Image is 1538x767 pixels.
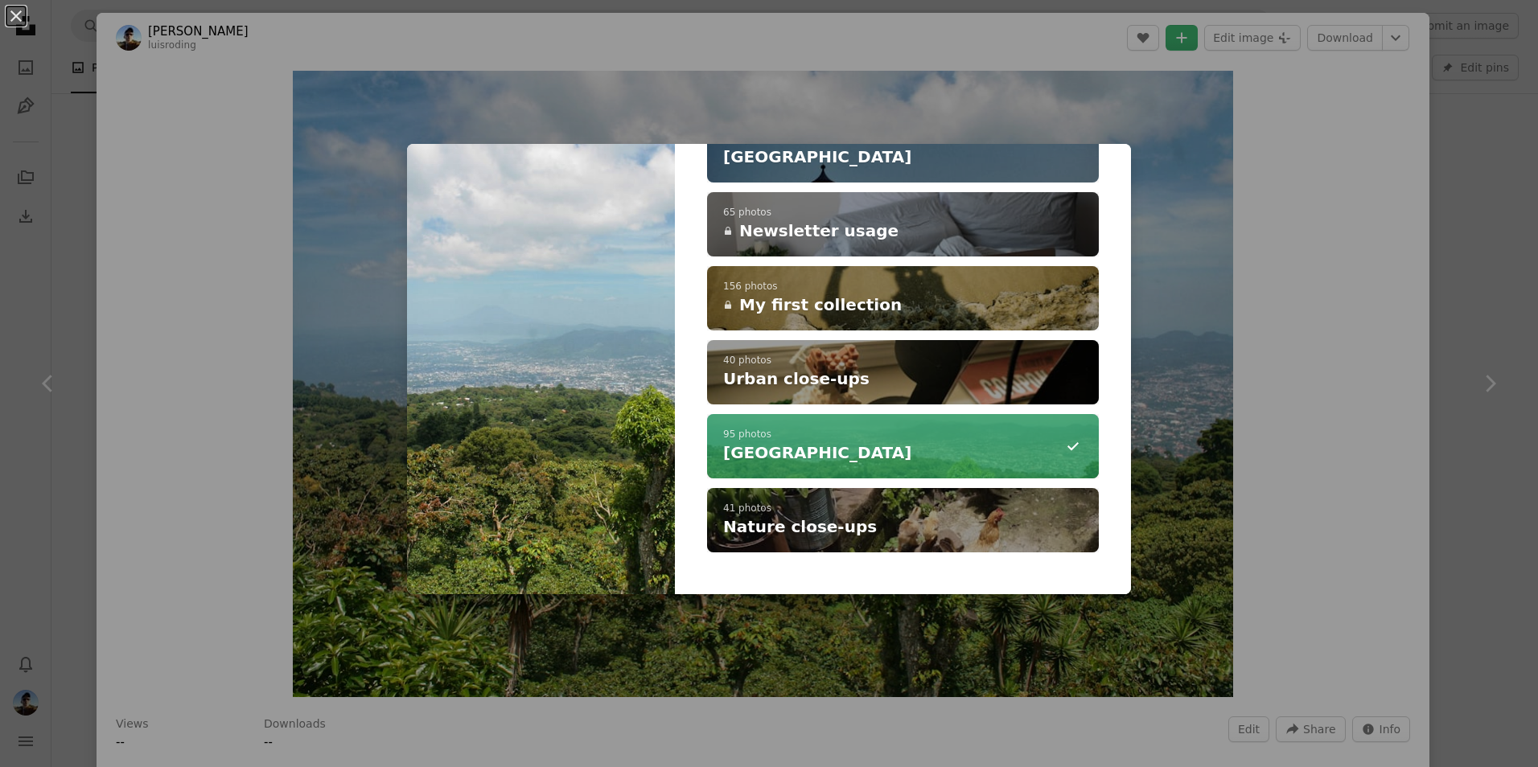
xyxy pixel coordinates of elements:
button: 105 photos[GEOGRAPHIC_DATA] [707,118,1099,183]
span: [GEOGRAPHIC_DATA] [723,146,911,168]
button: 156 photosMy first collection [707,266,1099,330]
span: My first collection [739,293,902,316]
button: 41 photosNature close-ups [707,488,1099,552]
button: 95 photos[GEOGRAPHIC_DATA] [707,414,1099,478]
button: 65 photosNewsletter usage [707,192,1099,256]
p: 65 photos [723,207,1083,219]
button: 40 photosUrban close-ups [707,340,1099,404]
span: Newsletter usage [739,219,899,242]
p: 40 photos [723,355,1083,367]
span: [GEOGRAPHIC_DATA] [723,441,911,464]
p: 156 photos [723,281,1083,293]
p: 41 photos [723,502,1083,515]
span: Nature close-ups [723,515,877,538]
p: 95 photos [723,429,1083,441]
span: Urban close-ups [723,367,870,390]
